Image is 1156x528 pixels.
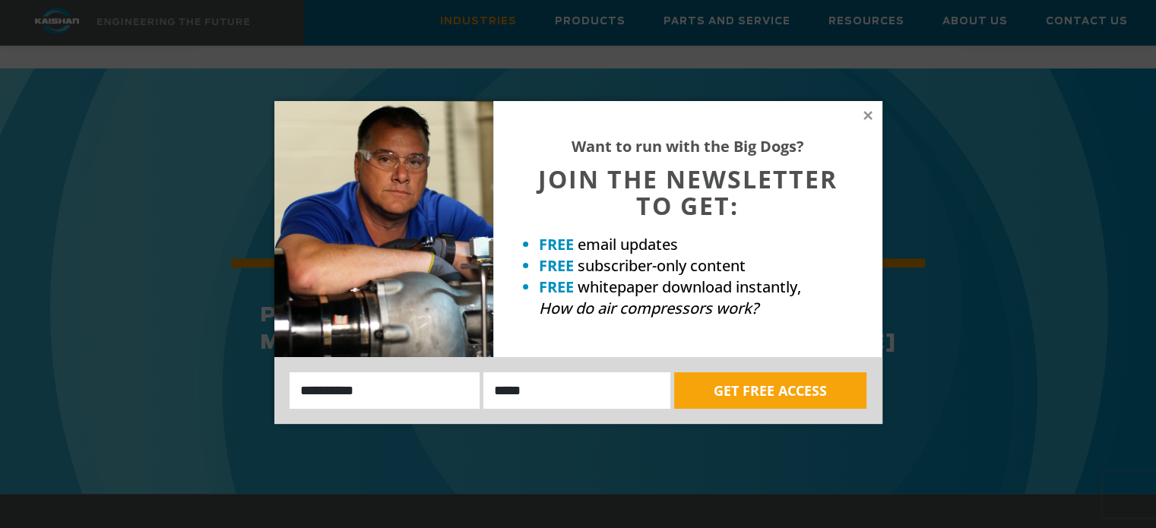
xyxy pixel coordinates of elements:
input: Name: [290,372,480,409]
strong: FREE [539,234,574,255]
span: JOIN THE NEWSLETTER TO GET: [538,163,838,222]
span: email updates [578,234,678,255]
strong: FREE [539,277,574,297]
span: subscriber-only content [578,255,746,276]
button: GET FREE ACCESS [674,372,866,409]
span: whitepaper download instantly, [578,277,801,297]
button: Close [861,109,875,122]
em: How do air compressors work? [539,298,759,318]
strong: Want to run with the Big Dogs? [572,136,804,157]
input: Email [483,372,670,409]
strong: FREE [539,255,574,276]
